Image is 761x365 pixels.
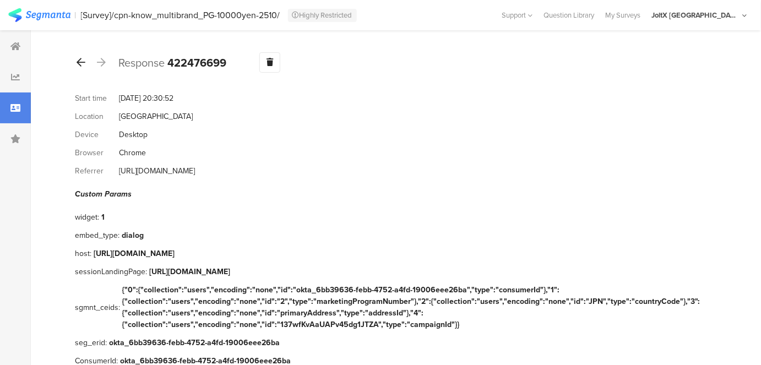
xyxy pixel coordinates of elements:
[8,8,70,22] img: segmanta logo
[502,7,532,24] div: Support
[538,10,600,20] a: Question Library
[94,248,175,259] div: [URL][DOMAIN_NAME]
[75,211,101,223] div: widget:
[149,266,230,277] div: [URL][DOMAIN_NAME]
[119,129,148,140] div: Desktop
[122,284,709,330] div: {"0":{"collection":"users","encoding":"none","id":"okta_6bb39636-febb-4752-a4fd-19006eee26ba","ty...
[75,129,119,140] div: Device
[119,92,173,104] div: [DATE] 20:30:52
[119,165,195,177] div: [URL][DOMAIN_NAME]
[109,337,280,348] div: okta_6bb39636-febb-4752-a4fd-19006eee26ba
[288,9,357,22] div: Highly Restricted
[101,211,105,223] div: 1
[119,111,193,122] div: [GEOGRAPHIC_DATA]
[651,10,740,20] div: JoltX [GEOGRAPHIC_DATA]
[75,337,109,348] div: seg_erid:
[81,10,280,20] div: [Survey]/cpn-know_multibrand_PG-10000yen-2510/
[75,9,77,21] div: |
[75,266,149,277] div: sessionLandingPage:
[119,147,146,159] div: Chrome
[75,92,119,104] div: Start time
[75,248,94,259] div: host:
[118,55,165,71] span: Response
[600,10,646,20] a: My Surveys
[75,111,119,122] div: Location
[75,230,122,241] div: embed_type:
[75,188,709,200] div: Custom Params
[122,230,144,241] div: dialog
[75,165,119,177] div: Referrer
[167,55,226,71] b: 422476699
[75,147,119,159] div: Browser
[75,302,122,313] div: sgmnt_ceids:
